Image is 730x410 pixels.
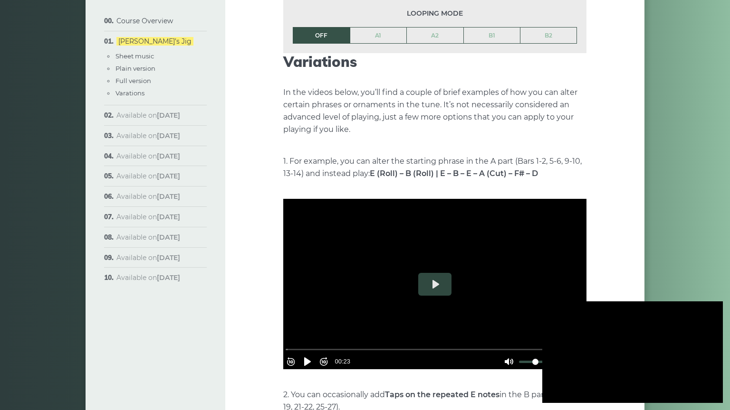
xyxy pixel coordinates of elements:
a: B1 [464,28,520,44]
span: Available on [116,233,180,242]
a: A2 [407,28,463,44]
p: 1. For example, you can alter the starting phrase in the A part (Bars 1-2, 5-6, 9-10, 13-14) and ... [283,155,586,180]
strong: [DATE] [157,192,180,201]
a: Plain version [115,65,155,72]
strong: [DATE] [157,152,180,160]
span: Available on [116,253,180,262]
strong: [DATE] [157,233,180,242]
strong: [DATE] [157,253,180,262]
a: Varations [115,89,144,97]
span: Looping mode [293,8,577,19]
p: In the videos below, you’ll find a couple of brief examples of how you can alter certain phrases ... [283,86,586,136]
a: A1 [350,28,407,44]
strong: E (Roll) – B (Roll) | E – B – E – A (Cut) – F# – D [370,169,538,178]
span: Available on [116,172,180,180]
a: Sheet music [115,52,154,60]
strong: [DATE] [157,273,180,282]
span: Available on [116,273,180,282]
a: [PERSON_NAME]’s Jig [116,37,193,46]
h2: Variations [283,44,586,70]
a: Course Overview [116,17,173,25]
span: Available on [116,192,180,201]
strong: [DATE] [157,172,180,180]
span: Available on [116,111,180,120]
a: B2 [520,28,576,44]
a: Full version [115,77,151,84]
span: Available on [116,152,180,160]
strong: [DATE] [157,131,180,140]
strong: Taps on the repeated E notes [385,390,499,399]
strong: [DATE] [157,213,180,221]
strong: [DATE] [157,111,180,120]
span: Available on [116,213,180,221]
span: Available on [116,131,180,140]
